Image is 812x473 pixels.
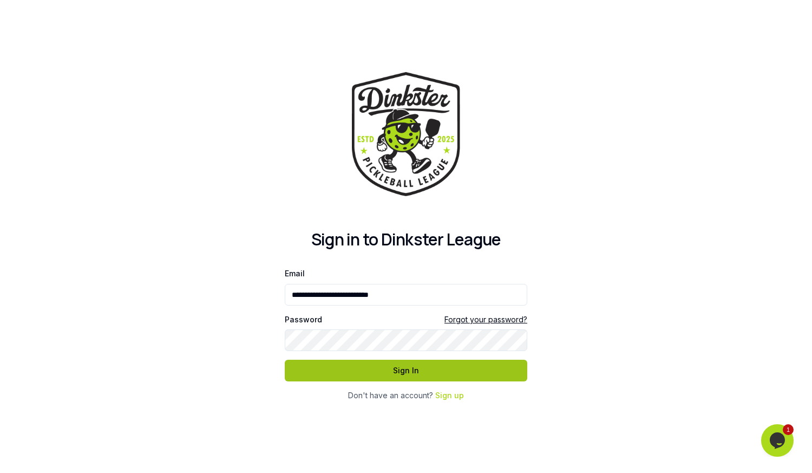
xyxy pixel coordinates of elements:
iframe: chat widget [761,424,796,457]
a: Sign up [435,391,464,400]
img: Dinkster League Logo [352,72,460,196]
label: Password [285,316,322,323]
h2: Sign in to Dinkster League [285,230,527,249]
label: Email [285,269,305,278]
button: Sign In [285,360,527,381]
div: Don't have an account? [285,390,527,401]
a: Forgot your password? [444,314,527,325]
